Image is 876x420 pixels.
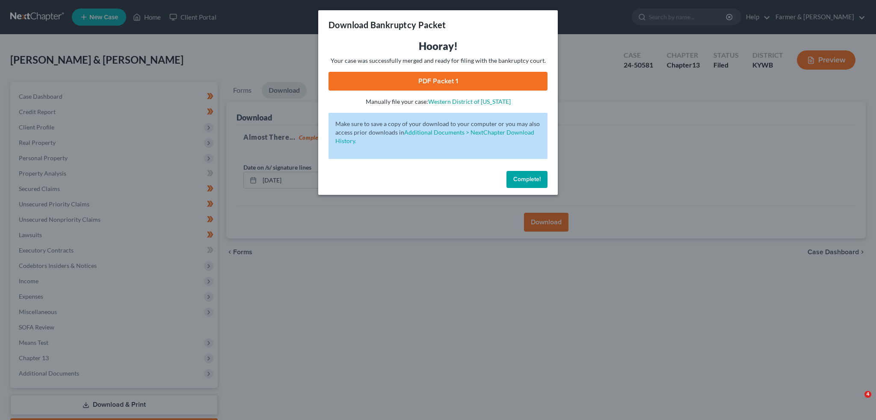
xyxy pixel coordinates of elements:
p: Your case was successfully merged and ready for filing with the bankruptcy court. [328,56,547,65]
span: Complete! [513,176,541,183]
h3: Hooray! [328,39,547,53]
p: Make sure to save a copy of your download to your computer or you may also access prior downloads in [335,120,541,145]
a: Additional Documents > NextChapter Download History. [335,129,534,144]
iframe: Intercom live chat [847,391,867,411]
h3: Download Bankruptcy Packet [328,19,446,31]
a: PDF Packet 1 [328,72,547,91]
p: Manually file your case: [328,97,547,106]
a: Western District of [US_STATE] [428,98,511,105]
button: Complete! [506,171,547,188]
span: 4 [864,391,871,398]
